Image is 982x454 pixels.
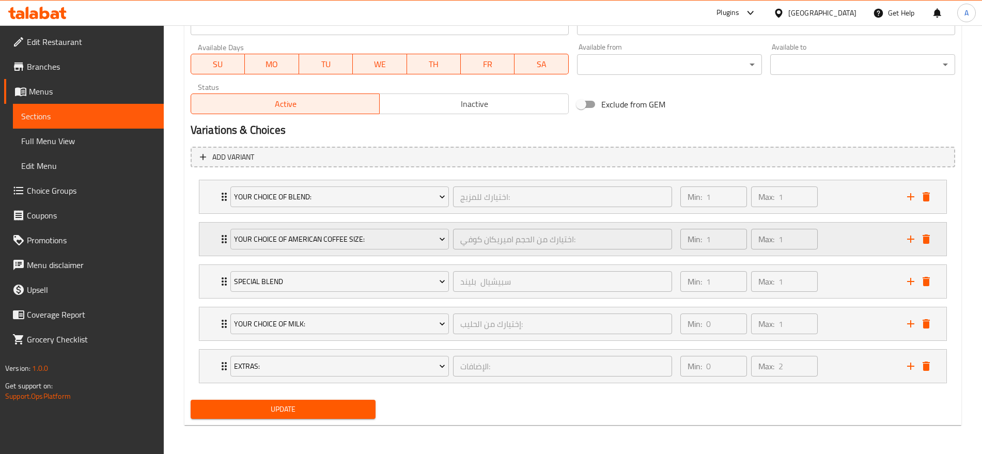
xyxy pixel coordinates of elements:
[4,203,164,228] a: Coupons
[4,29,164,54] a: Edit Restaurant
[13,153,164,178] a: Edit Menu
[788,7,856,19] div: [GEOGRAPHIC_DATA]
[519,57,564,72] span: SA
[199,403,367,416] span: Update
[27,308,155,321] span: Coverage Report
[21,110,155,122] span: Sections
[199,350,946,383] div: Expand
[964,7,969,19] span: A
[303,57,349,72] span: TU
[357,57,402,72] span: WE
[4,253,164,277] a: Menu disclaimer
[918,358,934,374] button: delete
[577,54,762,75] div: ​
[461,54,515,74] button: FR
[5,362,30,375] span: Version:
[918,231,934,247] button: delete
[688,275,702,288] p: Min:
[245,54,299,74] button: MO
[411,57,457,72] span: TH
[758,360,774,372] p: Max:
[249,57,294,72] span: MO
[191,93,380,114] button: Active
[191,147,955,168] button: Add variant
[918,316,934,332] button: delete
[230,271,449,292] button: Special Blend
[199,180,946,213] div: Expand
[27,36,155,48] span: Edit Restaurant
[230,229,449,249] button: Your Choice Of American Coffee Size:
[4,54,164,79] a: Branches
[234,233,445,246] span: Your Choice Of American Coffee Size:
[191,54,245,74] button: SU
[21,160,155,172] span: Edit Menu
[27,259,155,271] span: Menu disclaimer
[4,277,164,302] a: Upsell
[191,122,955,138] h2: Variations & Choices
[903,189,918,205] button: add
[465,57,510,72] span: FR
[199,223,946,256] div: Expand
[27,234,155,246] span: Promotions
[407,54,461,74] button: TH
[191,303,955,345] li: Expand
[27,333,155,346] span: Grocery Checklist
[234,191,445,203] span: Your Choice of Blend:
[758,275,774,288] p: Max:
[4,178,164,203] a: Choice Groups
[379,93,569,114] button: Inactive
[191,260,955,303] li: Expand
[688,360,702,372] p: Min:
[515,54,568,74] button: SA
[4,79,164,104] a: Menus
[230,356,449,377] button: Extras:
[918,274,934,289] button: delete
[199,307,946,340] div: Expand
[903,231,918,247] button: add
[27,284,155,296] span: Upsell
[5,379,53,393] span: Get support on:
[758,318,774,330] p: Max:
[230,314,449,334] button: Your Choice Of Milk:
[688,233,702,245] p: Min:
[195,97,376,112] span: Active
[27,184,155,197] span: Choice Groups
[903,274,918,289] button: add
[601,98,665,111] span: Exclude from GEM
[688,191,702,203] p: Min:
[191,218,955,260] li: Expand
[716,7,739,19] div: Plugins
[5,389,71,403] a: Support.OpsPlatform
[4,228,164,253] a: Promotions
[903,316,918,332] button: add
[758,233,774,245] p: Max:
[13,104,164,129] a: Sections
[4,327,164,352] a: Grocery Checklist
[758,191,774,203] p: Max:
[903,358,918,374] button: add
[4,302,164,327] a: Coverage Report
[13,129,164,153] a: Full Menu View
[191,176,955,218] li: Expand
[353,54,407,74] button: WE
[230,186,449,207] button: Your Choice of Blend:
[199,265,946,298] div: Expand
[688,318,702,330] p: Min:
[299,54,353,74] button: TU
[21,135,155,147] span: Full Menu View
[195,57,241,72] span: SU
[32,362,48,375] span: 1.0.0
[191,400,376,419] button: Update
[234,318,445,331] span: Your Choice Of Milk:
[27,209,155,222] span: Coupons
[234,275,445,288] span: Special Blend
[384,97,565,112] span: Inactive
[918,189,934,205] button: delete
[212,151,254,164] span: Add variant
[234,360,445,373] span: Extras:
[29,85,155,98] span: Menus
[27,60,155,73] span: Branches
[191,345,955,387] li: Expand
[770,54,955,75] div: ​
